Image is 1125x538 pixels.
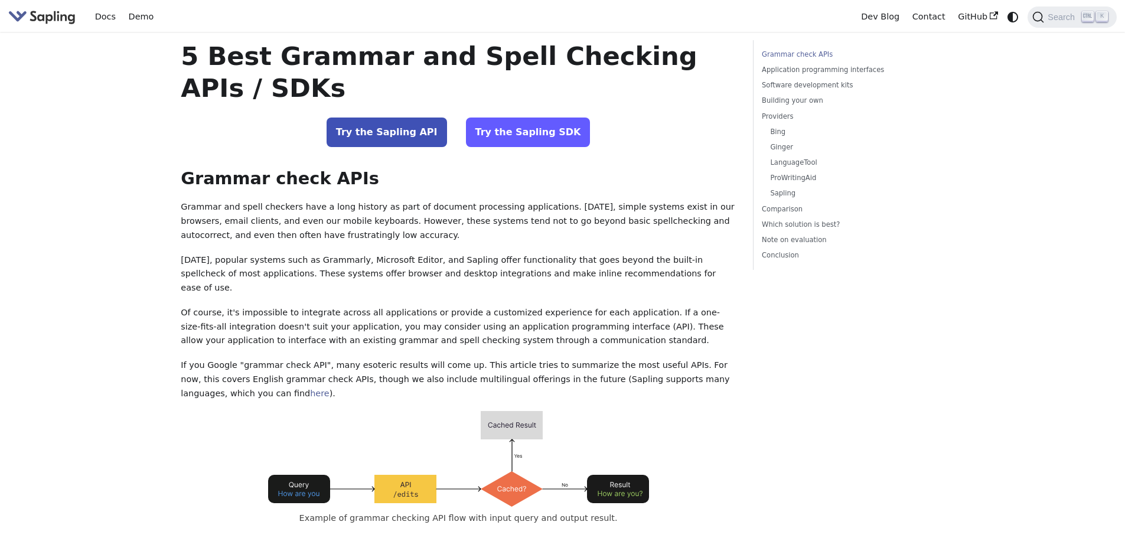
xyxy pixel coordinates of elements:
[770,126,918,138] a: Bing
[122,8,160,26] a: Demo
[204,511,712,526] figcaption: Example of grammar checking API flow with input query and output result.
[762,204,922,215] a: Comparison
[310,389,329,398] a: here
[181,358,736,400] p: If you Google "grammar check API", many esoteric results will come up. This article tries to summ...
[1028,6,1116,28] button: Search (Ctrl+K)
[762,80,922,91] a: Software development kits
[770,157,918,168] a: LanguageTool
[770,172,918,184] a: ProWritingAid
[951,8,1004,26] a: GitHub
[762,234,922,246] a: Note on evaluation
[8,8,76,25] img: Sapling.ai
[762,64,922,76] a: Application programming interfaces
[181,168,736,190] h2: Grammar check APIs
[770,142,918,153] a: Ginger
[1005,8,1022,25] button: Switch between dark and light mode (currently system mode)
[770,188,918,199] a: Sapling
[762,111,922,122] a: Providers
[268,411,649,507] img: Example API flow
[762,219,922,230] a: Which solution is best?
[762,49,922,60] a: Grammar check APIs
[762,250,922,261] a: Conclusion
[89,8,122,26] a: Docs
[906,8,952,26] a: Contact
[8,8,80,25] a: Sapling.ai
[1096,11,1108,22] kbd: K
[181,306,736,348] p: Of course, it's impossible to integrate across all applications or provide a customized experienc...
[181,200,736,242] p: Grammar and spell checkers have a long history as part of document processing applications. [DATE...
[762,95,922,106] a: Building your own
[327,118,447,147] a: Try the Sapling API
[1044,12,1082,22] span: Search
[466,118,591,147] a: Try the Sapling SDK
[181,40,736,104] h1: 5 Best Grammar and Spell Checking APIs / SDKs
[855,8,905,26] a: Dev Blog
[181,253,736,295] p: [DATE], popular systems such as Grammarly, Microsoft Editor, and Sapling offer functionality that...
